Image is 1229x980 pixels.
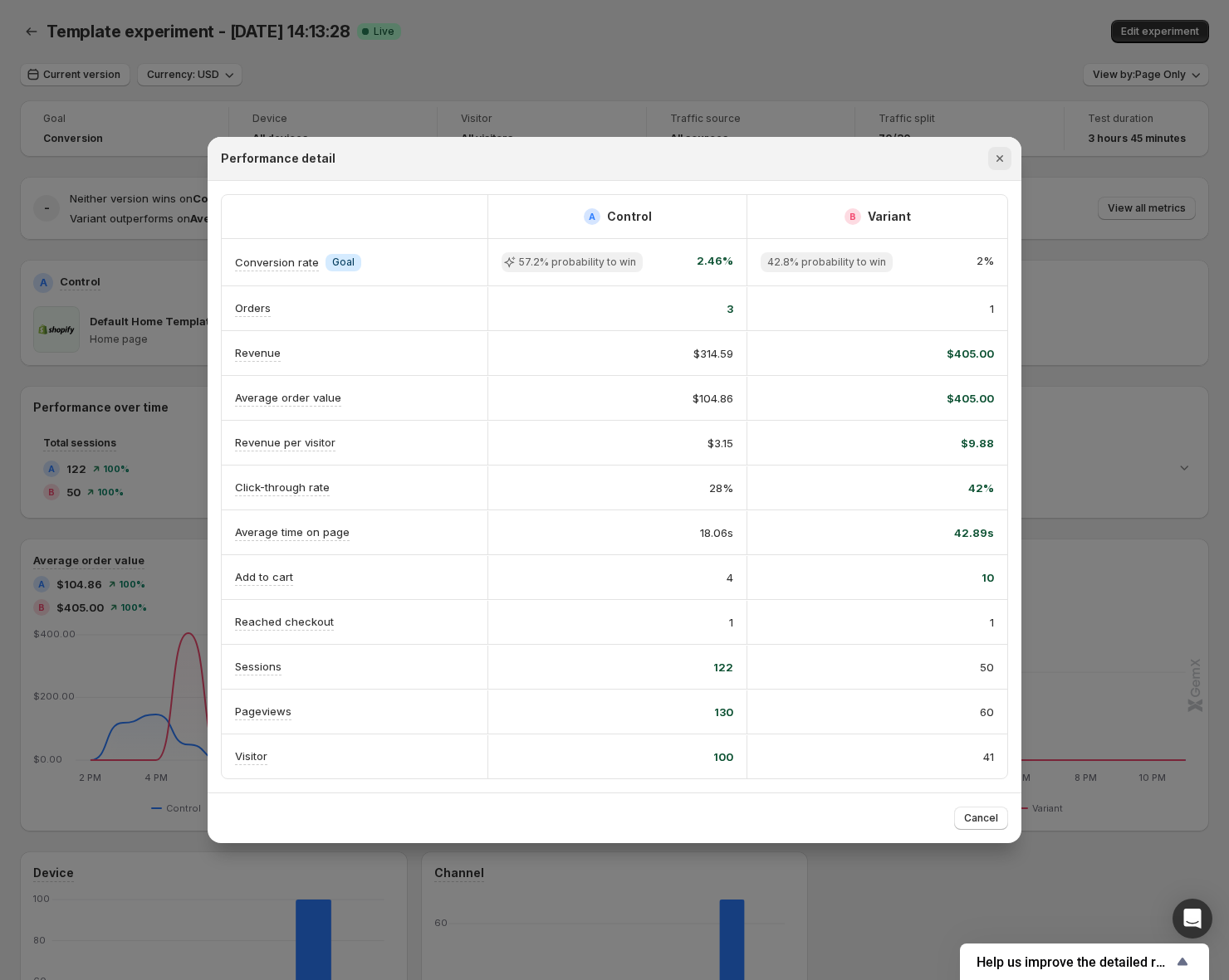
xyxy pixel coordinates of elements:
[693,390,733,407] span: $104.86
[729,614,733,631] span: 1
[235,568,293,585] p: Add to cart
[607,208,652,225] h2: Control
[697,252,733,272] span: 2.46%
[977,954,1173,970] span: Help us improve the detailed report for A/B campaigns
[947,345,994,362] span: $405.00
[977,252,994,272] span: 2%
[693,345,733,362] span: $314.59
[727,300,733,317] span: 3
[977,952,1192,972] button: Show survey - Help us improve the detailed report for A/B campaigns
[714,704,733,720] span: 130
[988,147,1011,170] button: Close
[332,256,355,269] span: Goal
[947,390,994,407] span: $405.00
[968,480,994,496] span: 42%
[235,479,330,495] p: Click-through rate
[709,480,733,496] span: 28%
[961,435,994,451] span: $9.88
[990,614,994,631] span: 1
[713,748,733,765] span: 100
[235,389,341,406] p: Average order value
[767,256,886,269] span: 42.8% probability to win
[235,254,319,271] p: Conversion rate
[518,256,636,269] span: 57.2% probability to win
[964,812,998,825] span: Cancel
[235,344,281,361] p: Revenue
[1173,899,1212,939] div: Open Intercom Messenger
[954,807,1008,830] button: Cancel
[235,748,267,764] p: Visitor
[235,524,350,540] p: Average time on page
[700,524,733,541] span: 18.06s
[708,435,733,451] span: $3.15
[727,569,733,586] span: 4
[221,150,335,167] h2: Performance detail
[235,434,335,451] p: Revenue per visitor
[235,300,271,316] p: Orders
[954,524,994,541] span: 42.89s
[235,658,282,675] p: Sessions
[980,704,994,720] span: 60
[980,659,994,675] span: 50
[850,212,856,222] h2: B
[235,703,291,719] p: Pageviews
[983,748,994,765] span: 41
[713,659,733,675] span: 122
[982,569,994,586] span: 10
[868,208,911,225] h2: Variant
[589,212,595,222] h2: A
[990,300,994,317] span: 1
[235,613,334,630] p: Reached checkout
